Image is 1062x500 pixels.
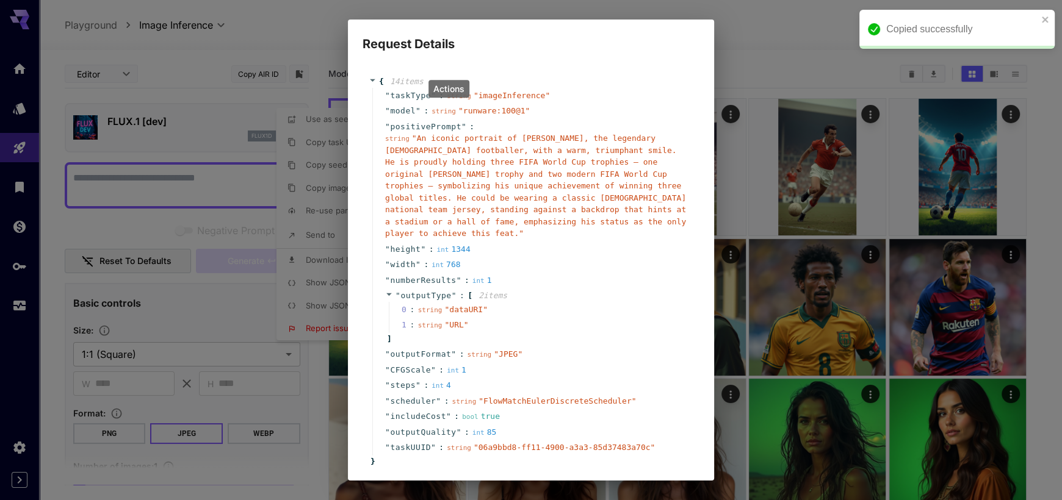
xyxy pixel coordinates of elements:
div: : [410,304,414,316]
span: " [385,412,390,421]
span: " [385,349,390,359]
span: : [429,243,434,255]
span: bool [462,413,479,421]
span: " [451,349,456,359]
span: " [385,276,390,285]
div: : [410,319,414,331]
span: : [424,105,428,117]
span: : [424,259,428,271]
span: " [461,122,466,131]
span: " [385,443,390,452]
span: " [416,106,421,115]
span: " [416,380,421,390]
span: " [452,291,457,300]
div: 768 [432,259,460,271]
span: numberResults [390,274,456,287]
span: " FlowMatchEulerDiscreteScheduler " [479,396,636,405]
span: " An iconic portrait of [PERSON_NAME], the legendary [DEMOGRAPHIC_DATA] footballer, with a warm, ... [385,134,686,238]
span: steps [390,379,416,391]
div: 1 [447,364,466,376]
span: " [385,91,390,100]
span: positivePrompt [390,121,461,133]
span: " [385,396,390,405]
span: int [472,277,485,285]
span: height [390,243,421,255]
span: CFGScale [390,364,431,376]
span: " [385,365,390,374]
span: " [385,260,390,269]
span: " [416,260,421,269]
span: taskUUID [390,441,431,454]
div: Copied successfully [886,22,1038,37]
span: " runware:100@1 " [458,106,530,115]
span: : [424,379,428,391]
div: 1 [472,274,492,287]
div: 1344 [436,243,470,255]
span: " [385,122,390,131]
span: : [439,364,444,376]
span: outputType [400,291,451,300]
span: string [385,135,410,143]
span: " [457,427,461,437]
span: " imageInference " [474,91,550,100]
span: " [396,291,400,300]
span: : [469,121,474,133]
div: Actions [428,80,469,98]
span: string [467,351,491,359]
span: 2 item s [479,291,507,300]
span: [ [468,290,472,302]
span: " [385,106,390,115]
span: " dataURI " [444,305,487,314]
span: " [431,365,436,374]
span: } [369,455,375,468]
span: outputQuality [390,426,456,438]
span: " JPEG " [494,349,522,359]
span: : [454,410,459,423]
span: string [447,444,471,452]
span: int [432,382,444,390]
button: close [1041,15,1050,24]
span: : [464,274,469,287]
span: int [472,429,485,437]
span: taskType [390,90,431,102]
span: : [460,290,464,302]
span: " [446,412,451,421]
span: " URL " [444,320,468,329]
span: " [385,245,390,254]
span: includeCost [390,410,446,423]
span: ] [385,333,392,345]
span: string [452,398,476,405]
span: " [421,245,425,254]
span: string [447,92,471,100]
span: width [390,259,416,271]
span: scheduler [390,395,436,407]
span: " [431,443,436,452]
span: " [436,396,441,405]
div: 4 [432,379,451,391]
span: " [457,276,461,285]
span: string [418,306,442,314]
span: " 06a9bbd8-ff11-4900-a3a3-85d37483a70c " [474,443,655,452]
span: outputFormat [390,348,451,360]
span: : [439,441,444,454]
span: { [379,76,384,88]
div: 85 [472,426,497,438]
div: true [462,410,500,423]
span: string [432,107,456,115]
span: " [385,427,390,437]
span: model [390,105,416,117]
span: 0 [402,304,418,316]
span: string [418,321,442,329]
span: int [447,366,459,374]
span: : [460,348,464,360]
span: : [464,426,469,438]
span: 14 item s [390,77,424,86]
h2: Request Details [348,20,714,54]
span: int [436,246,449,254]
span: 1 [402,319,418,331]
span: " [385,380,390,390]
span: int [432,261,444,269]
span: : [444,395,449,407]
